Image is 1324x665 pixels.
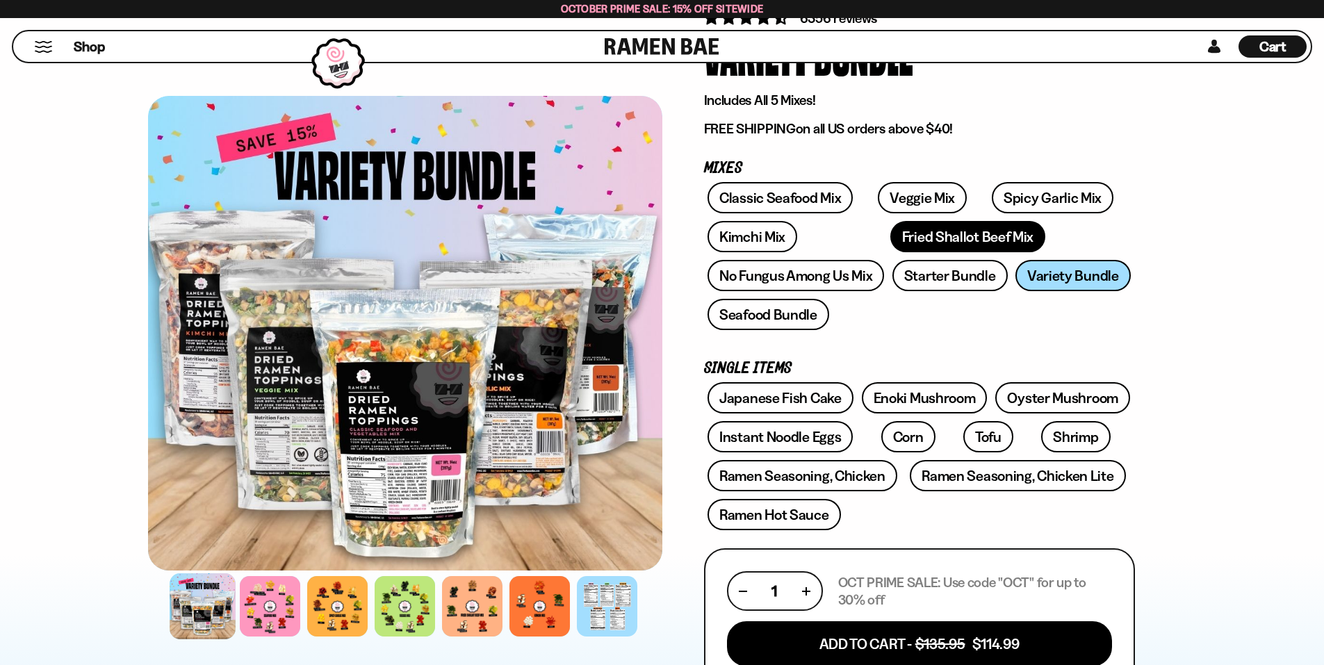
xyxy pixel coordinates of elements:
span: Cart [1259,38,1286,55]
p: Includes All 5 Mixes! [704,92,1135,109]
a: Spicy Garlic Mix [992,182,1113,213]
a: Tofu [963,421,1013,452]
p: Mixes [704,162,1135,175]
a: Classic Seafood Mix [708,182,853,213]
strong: FREE SHIPPING [704,120,796,137]
span: Shop [74,38,105,56]
div: Variety [704,28,808,80]
span: October Prime Sale: 15% off Sitewide [561,2,764,15]
a: Veggie Mix [878,182,967,213]
a: Instant Noodle Eggs [708,421,853,452]
a: Seafood Bundle [708,299,829,330]
div: Bundle [814,28,913,80]
a: Oyster Mushroom [995,382,1130,413]
a: Fried Shallot Beef Mix [890,221,1045,252]
a: Enoki Mushroom [862,382,988,413]
a: Kimchi Mix [708,221,797,252]
a: Shop [74,35,105,58]
a: No Fungus Among Us Mix [708,260,884,291]
p: on all US orders above $40! [704,120,1135,138]
p: OCT PRIME SALE: Use code "OCT" for up to 30% off [838,574,1112,609]
a: Corn [881,421,935,452]
a: Starter Bundle [892,260,1008,291]
a: Shrimp [1041,421,1110,452]
a: Japanese Fish Cake [708,382,853,413]
a: Ramen Seasoning, Chicken Lite [910,460,1125,491]
a: Ramen Hot Sauce [708,499,841,530]
p: Single Items [704,362,1135,375]
span: 1 [771,582,777,600]
button: Mobile Menu Trigger [34,41,53,53]
div: Cart [1239,31,1307,62]
a: Ramen Seasoning, Chicken [708,460,897,491]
